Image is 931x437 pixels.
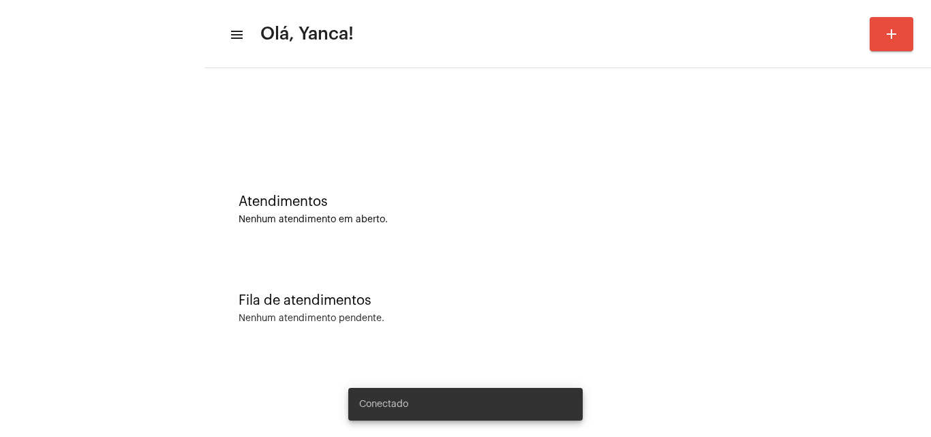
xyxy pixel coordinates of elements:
div: Nenhum atendimento em aberto. [239,215,897,225]
span: Conectado [359,397,408,411]
div: Atendimentos [239,194,897,209]
mat-icon: sidenav icon [229,27,243,43]
mat-icon: add [883,26,900,42]
span: Olá, Yanca! [260,23,354,45]
div: Fila de atendimentos [239,293,897,308]
div: Nenhum atendimento pendente. [239,314,384,324]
